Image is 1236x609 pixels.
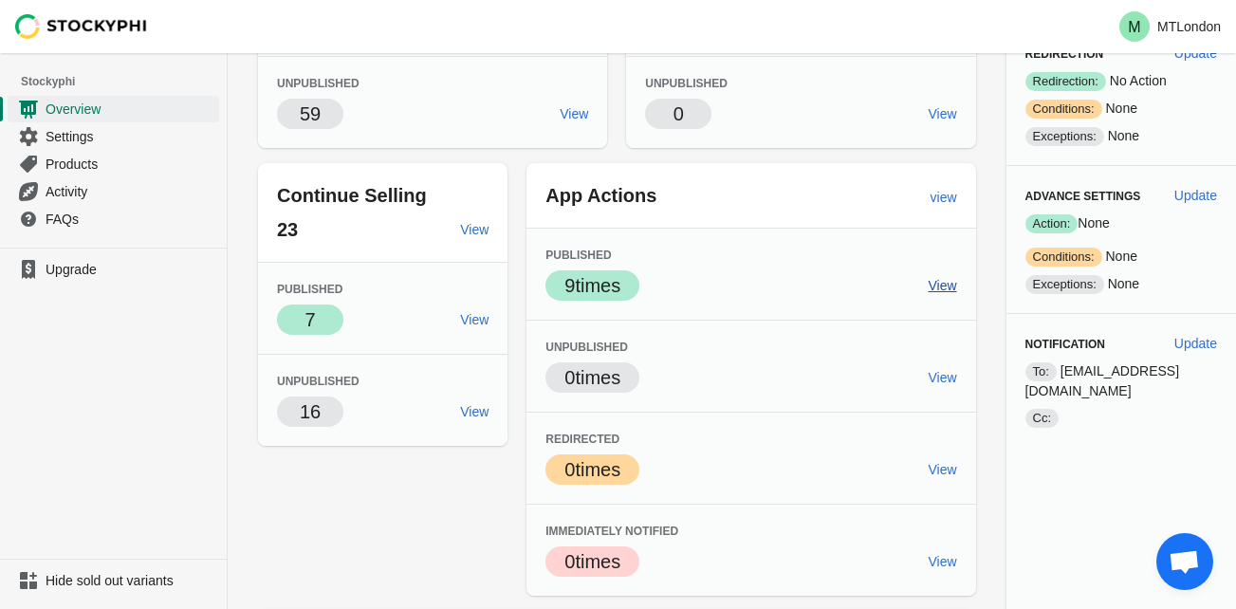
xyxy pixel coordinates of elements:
[304,309,315,330] span: 7
[1156,533,1213,590] div: Open chat
[1128,19,1140,35] text: M
[1025,213,1217,233] p: None
[8,95,219,122] a: Overview
[1025,46,1159,62] h3: Redirection
[46,155,215,174] span: Products
[645,77,728,90] span: Unpublished
[545,433,619,446] span: Redirected
[1112,8,1228,46] button: Avatar with initials MMTLondon
[46,182,215,201] span: Activity
[46,260,215,279] span: Upgrade
[1025,361,1217,400] p: [EMAIL_ADDRESS][DOMAIN_NAME]
[545,341,628,354] span: Unpublished
[552,97,596,131] a: View
[928,462,956,477] span: View
[560,106,588,121] span: View
[545,525,678,538] span: Immediately Notified
[545,185,656,206] span: App Actions
[673,101,684,127] p: 0
[452,212,496,247] a: View
[452,303,496,337] a: View
[928,278,956,293] span: View
[920,544,964,579] a: View
[460,404,489,419] span: View
[564,367,620,388] span: 0 times
[277,375,360,388] span: Unpublished
[300,401,321,422] span: 16
[277,185,427,206] span: Continue Selling
[1025,409,1060,428] span: Cc:
[1025,72,1106,91] span: Redirection:
[15,14,148,39] img: Stockyphi
[452,395,496,429] a: View
[1025,274,1217,294] p: None
[1119,11,1150,42] span: Avatar with initials M
[46,571,215,590] span: Hide sold out variants
[1025,214,1079,233] span: Action:
[1025,100,1102,119] span: Conditions:
[920,360,964,395] a: View
[300,103,321,124] span: 59
[1174,336,1217,351] span: Update
[1174,46,1217,61] span: Update
[1025,127,1104,146] span: Exceptions:
[931,190,957,205] span: view
[46,127,215,146] span: Settings
[1025,71,1217,91] p: No Action
[8,177,219,205] a: Activity
[923,180,965,214] a: view
[1025,337,1159,352] h3: Notification
[460,222,489,237] span: View
[545,249,611,262] span: Published
[920,97,964,131] a: View
[46,210,215,229] span: FAQs
[277,77,360,90] span: Unpublished
[928,554,956,569] span: View
[1167,36,1225,70] button: Update
[8,150,219,177] a: Products
[928,106,956,121] span: View
[1025,189,1159,204] h3: Advance Settings
[1025,126,1217,146] p: None
[1167,326,1225,360] button: Update
[1025,275,1104,294] span: Exceptions:
[21,72,227,91] span: Stockyphi
[1157,19,1221,34] p: MTLondon
[8,256,219,283] a: Upgrade
[564,459,620,480] span: 0 times
[928,370,956,385] span: View
[564,275,620,296] span: 9 times
[8,122,219,150] a: Settings
[1167,178,1225,212] button: Update
[920,452,964,487] a: View
[1025,247,1217,267] p: None
[277,219,298,240] span: 23
[460,312,489,327] span: View
[1025,99,1217,119] p: None
[46,100,215,119] span: Overview
[1025,362,1057,381] span: To:
[564,551,620,572] span: 0 times
[1174,188,1217,203] span: Update
[920,268,964,303] a: View
[1025,248,1102,267] span: Conditions:
[8,205,219,232] a: FAQs
[277,283,342,296] span: Published
[8,567,219,594] a: Hide sold out variants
